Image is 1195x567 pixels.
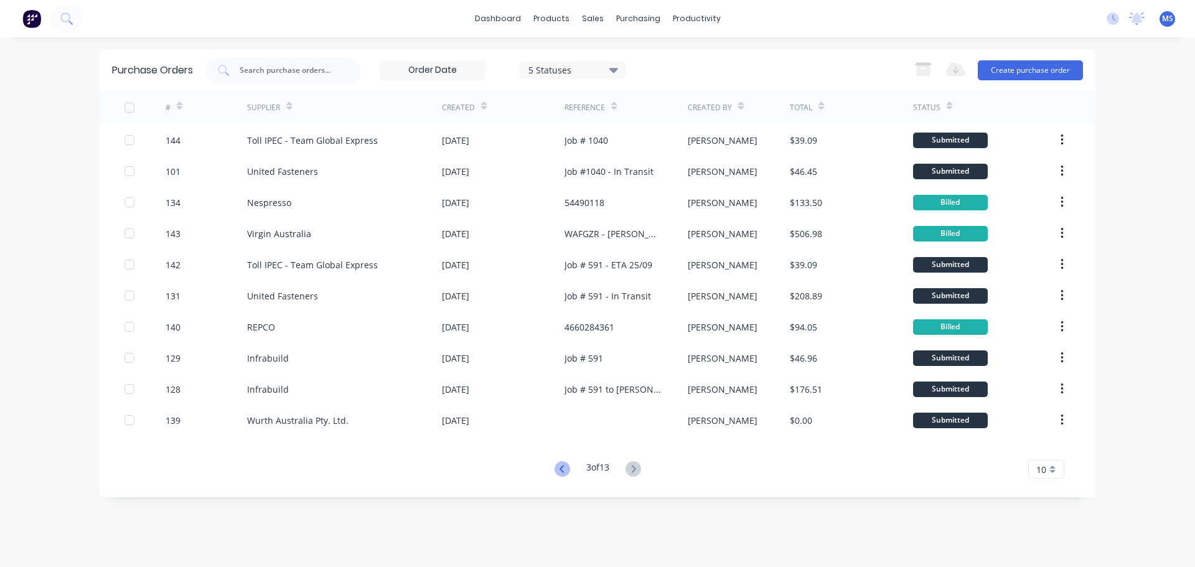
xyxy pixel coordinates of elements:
[688,289,757,302] div: [PERSON_NAME]
[913,195,988,210] div: Billed
[790,352,817,365] div: $46.96
[688,227,757,240] div: [PERSON_NAME]
[166,289,180,302] div: 131
[166,321,180,334] div: 140
[166,196,180,209] div: 134
[565,321,614,334] div: 4660284361
[442,321,469,334] div: [DATE]
[913,257,988,273] div: Submitted
[247,227,311,240] div: Virgin Australia
[688,414,757,427] div: [PERSON_NAME]
[247,289,318,302] div: United Fasteners
[565,258,652,271] div: Job # 591 - ETA 25/09
[576,9,610,28] div: sales
[586,461,609,479] div: 3 of 13
[247,134,378,147] div: Toll IPEC - Team Global Express
[565,102,605,113] div: Reference
[442,102,475,113] div: Created
[166,352,180,365] div: 129
[790,321,817,334] div: $94.05
[442,134,469,147] div: [DATE]
[688,196,757,209] div: [PERSON_NAME]
[380,61,485,80] input: Order Date
[565,165,654,178] div: Job #1040 - In Transit
[688,102,732,113] div: Created By
[1162,13,1173,24] span: MS
[166,165,180,178] div: 101
[247,196,291,209] div: Nespresso
[913,133,988,148] div: Submitted
[442,196,469,209] div: [DATE]
[166,227,180,240] div: 143
[166,383,180,396] div: 128
[238,64,342,77] input: Search purchase orders...
[565,196,604,209] div: 54490118
[166,414,180,427] div: 139
[978,60,1083,80] button: Create purchase order
[913,350,988,366] div: Submitted
[790,289,822,302] div: $208.89
[688,321,757,334] div: [PERSON_NAME]
[913,382,988,397] div: Submitted
[469,9,527,28] a: dashboard
[1036,463,1046,476] span: 10
[247,414,349,427] div: Wurth Australia Pty. Ltd.
[442,289,469,302] div: [DATE]
[565,352,603,365] div: Job # 591
[688,165,757,178] div: [PERSON_NAME]
[442,352,469,365] div: [DATE]
[913,413,988,428] div: Submitted
[442,165,469,178] div: [DATE]
[442,414,469,427] div: [DATE]
[166,102,171,113] div: #
[790,134,817,147] div: $39.09
[247,352,289,365] div: Infrabuild
[790,227,822,240] div: $506.98
[247,102,280,113] div: Supplier
[667,9,727,28] div: productivity
[790,258,817,271] div: $39.09
[790,414,812,427] div: $0.00
[790,383,822,396] div: $176.51
[688,383,757,396] div: [PERSON_NAME]
[247,321,275,334] div: REPCO
[565,227,662,240] div: WAFGZR - [PERSON_NAME]
[790,165,817,178] div: $46.45
[166,134,180,147] div: 144
[442,258,469,271] div: [DATE]
[913,164,988,179] div: Submitted
[610,9,667,28] div: purchasing
[565,383,662,396] div: Job # 591 to [PERSON_NAME]
[913,288,988,304] div: Submitted
[166,258,180,271] div: 142
[247,258,378,271] div: Toll IPEC - Team Global Express
[688,258,757,271] div: [PERSON_NAME]
[528,63,617,76] div: 5 Statuses
[565,134,608,147] div: Job # 1040
[913,226,988,241] div: Billed
[112,63,193,78] div: Purchase Orders
[913,319,988,335] div: Billed
[442,227,469,240] div: [DATE]
[565,289,651,302] div: Job # 591 - In Transit
[247,383,289,396] div: Infrabuild
[790,102,812,113] div: Total
[527,9,576,28] div: products
[688,352,757,365] div: [PERSON_NAME]
[247,165,318,178] div: United Fasteners
[790,196,822,209] div: $133.50
[442,383,469,396] div: [DATE]
[22,9,41,28] img: Factory
[913,102,940,113] div: Status
[688,134,757,147] div: [PERSON_NAME]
